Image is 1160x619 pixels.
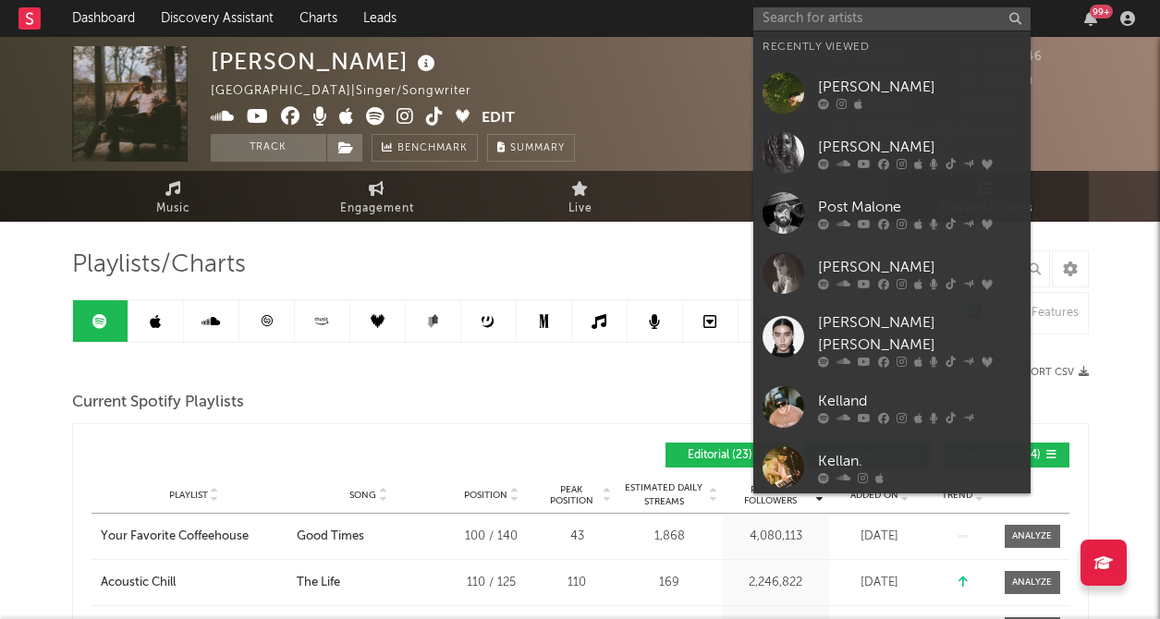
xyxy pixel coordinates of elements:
[372,134,478,162] a: Benchmark
[753,243,1031,303] a: [PERSON_NAME]
[621,574,718,592] div: 169
[101,574,287,592] a: Acoustic Chill
[834,528,926,546] div: [DATE]
[211,46,440,77] div: [PERSON_NAME]
[621,528,718,546] div: 1,868
[818,256,1021,278] div: [PERSON_NAME]
[678,450,763,461] span: Editorial ( 23 )
[72,392,244,414] span: Current Spotify Playlists
[397,138,468,160] span: Benchmark
[275,171,479,222] a: Engagement
[818,312,1021,357] div: [PERSON_NAME] [PERSON_NAME]
[101,528,287,546] a: Your Favorite Coffeehouse
[753,183,1031,243] a: Post Malone
[763,36,1021,58] div: Recently Viewed
[753,123,1031,183] a: [PERSON_NAME]
[942,490,972,501] span: Trend
[543,484,601,506] span: Peak Position
[818,76,1021,98] div: [PERSON_NAME]
[543,574,612,592] div: 110
[487,134,575,162] button: Summary
[727,574,824,592] div: 2,246,822
[753,303,1031,377] a: [PERSON_NAME] [PERSON_NAME]
[727,484,813,506] span: Playlist Followers
[1090,5,1113,18] div: 99 +
[1084,11,1097,26] button: 99+
[297,528,364,546] div: Good Times
[72,254,246,276] span: Playlists/Charts
[101,528,249,546] div: Your Favorite Coffeehouse
[753,63,1031,123] a: [PERSON_NAME]
[450,528,533,546] div: 100 / 140
[621,481,707,509] span: Estimated Daily Streams
[297,574,340,592] div: The Life
[753,7,1031,30] input: Search for artists
[169,490,208,501] span: Playlist
[834,574,926,592] div: [DATE]
[211,134,326,162] button: Track
[818,450,1021,472] div: Kellan.
[543,528,612,546] div: 43
[510,143,565,153] span: Summary
[850,490,898,501] span: Added On
[340,198,414,220] span: Engagement
[818,136,1021,158] div: [PERSON_NAME]
[464,490,507,501] span: Position
[568,198,592,220] span: Live
[818,390,1021,412] div: Kelland
[727,528,824,546] div: 4,080,113
[211,80,493,103] div: [GEOGRAPHIC_DATA] | Singer/Songwriter
[753,437,1031,497] a: Kellan.
[450,574,533,592] div: 110 / 125
[665,443,790,467] button: Editorial(23)
[682,171,885,222] a: Audience
[818,196,1021,218] div: Post Malone
[482,107,515,130] button: Edit
[101,574,176,592] div: Acoustic Chill
[72,171,275,222] a: Music
[349,490,376,501] span: Song
[753,377,1031,437] a: Kelland
[156,198,190,220] span: Music
[479,171,682,222] a: Live
[986,302,1079,324] div: Include Features
[1012,367,1089,378] button: Export CSV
